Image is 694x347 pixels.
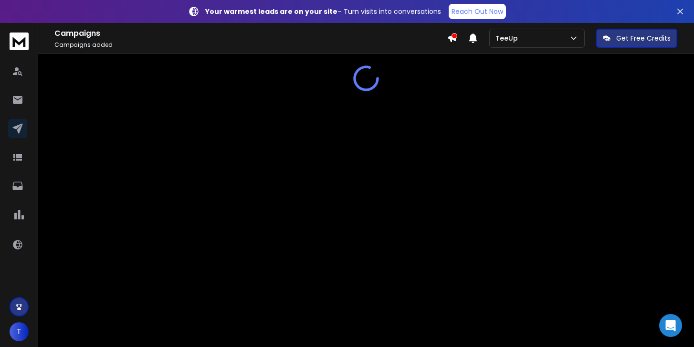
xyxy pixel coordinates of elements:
[205,7,337,16] strong: Your warmest leads are on your site
[616,33,671,43] p: Get Free Credits
[54,41,447,49] p: Campaigns added
[449,4,506,19] a: Reach Out Now
[596,29,677,48] button: Get Free Credits
[205,7,441,16] p: – Turn visits into conversations
[10,33,29,50] img: logo
[10,322,29,341] button: T
[54,28,447,39] h1: Campaigns
[495,33,522,43] p: TeeUp
[452,7,503,16] p: Reach Out Now
[659,314,682,337] div: Open Intercom Messenger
